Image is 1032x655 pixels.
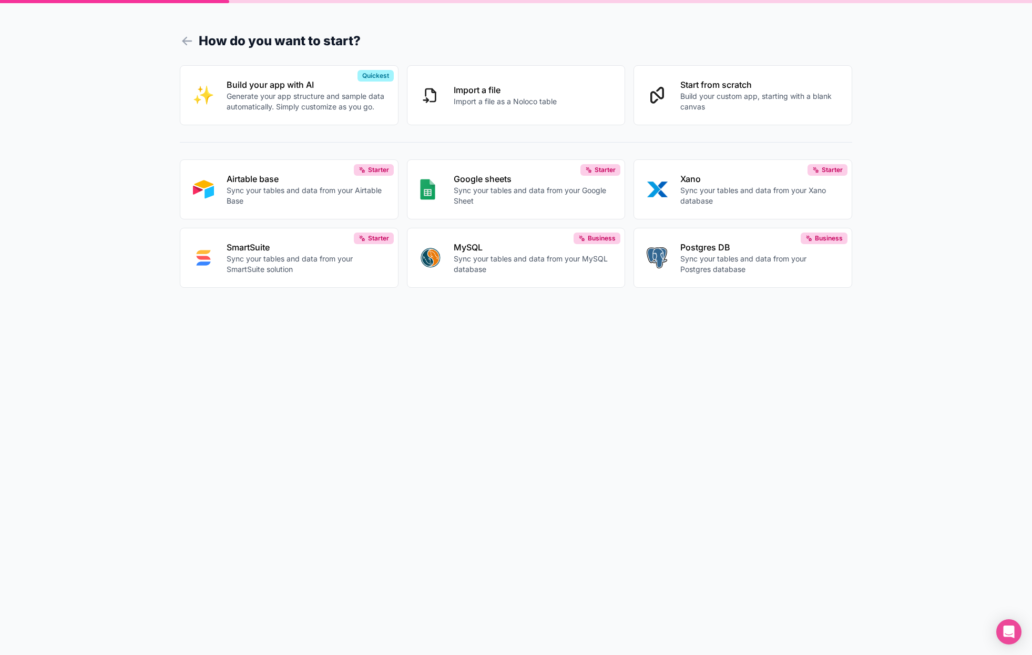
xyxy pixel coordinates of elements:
div: Open Intercom Messenger [996,619,1021,644]
img: GOOGLE_SHEETS [420,179,435,200]
p: Import a file [454,84,557,96]
button: Start from scratchBuild your custom app, starting with a blank canvas [633,65,852,125]
button: POSTGRESPostgres DBSync your tables and data from your Postgres databaseBusiness [633,228,852,288]
button: GOOGLE_SHEETSGoogle sheetsSync your tables and data from your Google SheetStarter [407,159,626,219]
span: Starter [595,166,616,174]
p: Build your custom app, starting with a blank canvas [680,91,839,112]
img: POSTGRES [647,247,667,268]
p: Google sheets [454,173,612,185]
p: MySQL [454,241,612,254]
p: Sync your tables and data from your MySQL database [454,254,612,275]
button: SMART_SUITESmartSuiteSync your tables and data from your SmartSuite solutionStarter [180,228,399,288]
h1: How do you want to start? [180,32,852,51]
img: XANO [647,179,668,200]
p: Sync your tables and data from your Airtable Base [227,185,385,206]
p: Sync your tables and data from your Google Sheet [454,185,612,206]
img: MYSQL [420,247,441,268]
p: Postgres DB [680,241,839,254]
p: Build your app with AI [227,78,385,91]
p: Generate your app structure and sample data automatically. Simply customize as you go. [227,91,385,112]
p: Sync your tables and data from your SmartSuite solution [227,254,385,275]
span: Business [815,234,843,243]
span: Starter [368,234,389,243]
p: Sync your tables and data from your Postgres database [680,254,839,275]
span: Business [588,234,616,243]
p: Airtable base [227,173,385,185]
img: AIRTABLE [193,179,214,200]
button: AIRTABLEAirtable baseSync your tables and data from your Airtable BaseStarter [180,159,399,219]
span: Starter [368,166,389,174]
button: MYSQLMySQLSync your tables and data from your MySQL databaseBusiness [407,228,626,288]
span: Starter [822,166,843,174]
p: Sync your tables and data from your Xano database [680,185,839,206]
p: Import a file as a Noloco table [454,96,557,107]
p: SmartSuite [227,241,385,254]
p: Xano [680,173,839,185]
button: INTERNAL_WITH_AIBuild your app with AIGenerate your app structure and sample data automatically. ... [180,65,399,125]
img: SMART_SUITE [193,247,214,268]
div: Quickest [357,70,394,82]
img: INTERNAL_WITH_AI [193,85,214,106]
button: Import a fileImport a file as a Noloco table [407,65,626,125]
p: Start from scratch [680,78,839,91]
button: XANOXanoSync your tables and data from your Xano databaseStarter [633,159,852,219]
